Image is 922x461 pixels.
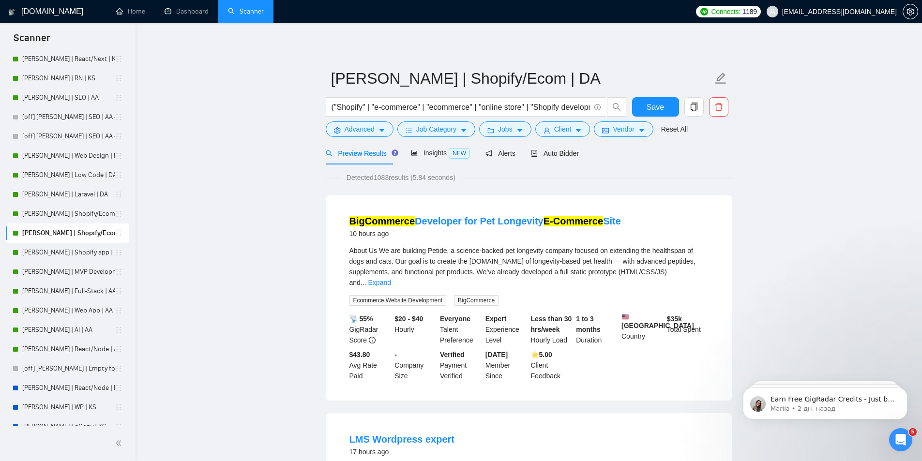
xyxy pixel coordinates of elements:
[349,434,454,445] a: LMS Wordpress expert
[529,313,574,345] div: Hourly Load
[416,124,456,134] span: Job Category
[485,315,507,323] b: Expert
[22,320,115,340] a: [PERSON_NAME] | AI | AA
[485,150,492,157] span: notification
[667,315,682,323] b: $ 35k
[349,295,447,306] span: Ecommerce Website Development
[8,4,15,20] img: logo
[6,340,129,359] li: Michael | React/Node | AA
[714,72,727,85] span: edit
[6,359,129,378] li: [off] Michael | Empty for future | AA
[349,315,373,323] b: 📡 55%
[391,149,399,157] div: Tooltip anchor
[6,262,129,282] li: Michael | MVP Development | AA
[115,191,122,198] span: holder
[544,127,550,134] span: user
[516,127,523,134] span: caret-down
[6,398,129,417] li: Terry | WP | KS
[6,88,129,107] li: Nick | SEO | AA
[394,351,397,358] b: -
[22,243,115,262] a: [PERSON_NAME] | Shopify app | DA
[348,349,393,381] div: Avg Rate Paid
[607,97,626,117] button: search
[22,417,115,436] a: [PERSON_NAME] | gCopy | KS
[484,313,529,345] div: Experience Level
[6,282,129,301] li: Michael | Full-Stack | AA
[115,438,125,448] span: double-left
[574,313,620,345] div: Duration
[115,365,122,372] span: holder
[6,243,129,262] li: Andrew | Shopify app | DA
[449,148,470,159] span: NEW
[345,124,375,134] span: Advanced
[529,349,574,381] div: Client Feedback
[22,127,115,146] a: [off] [PERSON_NAME] | SEO | AA - Light, Low Budget
[326,149,395,157] span: Preview Results
[115,74,122,82] span: holder
[6,204,129,223] li: Andrew | Shopify/Ecom | DA - lower requirements
[621,313,694,329] b: [GEOGRAPHIC_DATA]
[602,127,609,134] span: idcard
[607,103,626,111] span: search
[165,7,209,15] a: dashboardDashboard
[6,127,129,146] li: [off] Nick | SEO | AA - Light, Low Budget
[369,337,376,343] span: info-circle
[440,315,470,323] b: Everyone
[22,262,115,282] a: [PERSON_NAME] | MVP Development | AA
[909,428,917,436] span: 5
[22,359,115,378] a: [off] [PERSON_NAME] | Empty for future | AA
[684,97,704,117] button: copy
[438,349,484,381] div: Payment Verified
[115,268,122,276] span: holder
[115,55,122,63] span: holder
[115,171,122,179] span: holder
[647,101,664,113] span: Save
[115,94,122,102] span: holder
[349,216,621,226] a: BigCommerceDeveloper for Pet LongevityE-CommerceSite
[349,216,415,226] mark: BigCommerce
[576,315,601,333] b: 1 to 3 months
[22,165,115,185] a: [PERSON_NAME] | Low Code | DA
[22,49,115,69] a: [PERSON_NAME] | React/Next | KS
[685,103,703,111] span: copy
[709,97,728,117] button: delete
[228,7,264,15] a: searchScanner
[487,127,494,134] span: folder
[22,88,115,107] a: [PERSON_NAME] | SEO | AA
[115,210,122,218] span: holder
[620,313,665,345] div: Country
[535,121,590,137] button: userClientcaret-down
[544,216,603,226] mark: E-Commerce
[728,367,922,435] iframe: Intercom notifications сообщение
[903,8,918,15] a: setting
[6,31,58,51] span: Scanner
[440,351,465,358] b: Verified
[6,378,129,398] li: Ann | React/Node | KS - WIP
[349,351,370,358] b: $43.80
[6,146,129,165] li: Anna | Web Design | DA
[6,165,129,185] li: Anna | Low Code | DA
[638,127,645,134] span: caret-down
[6,185,129,204] li: Terry | Laravel | DA
[554,124,572,134] span: Client
[22,185,115,204] a: [PERSON_NAME] | Laravel | DA
[665,313,710,345] div: Total Spent
[22,69,115,88] a: [PERSON_NAME] | RN | KS
[393,313,438,345] div: Hourly
[22,398,115,417] a: [PERSON_NAME] | WP | KS
[6,320,129,340] li: Michael | AI | AA
[115,345,122,353] span: holder
[742,6,757,17] span: 1189
[331,66,712,90] input: Scanner name...
[394,315,423,323] b: $20 - $40
[700,8,708,15] img: upwork-logo.png
[22,223,115,243] a: [PERSON_NAME] | Shopify/Ecom | DA
[6,417,129,436] li: Alex | gCopy | KS
[711,6,740,17] span: Connects:
[332,101,590,113] input: Search Freelance Jobs...
[661,124,688,134] a: Reset All
[498,124,513,134] span: Jobs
